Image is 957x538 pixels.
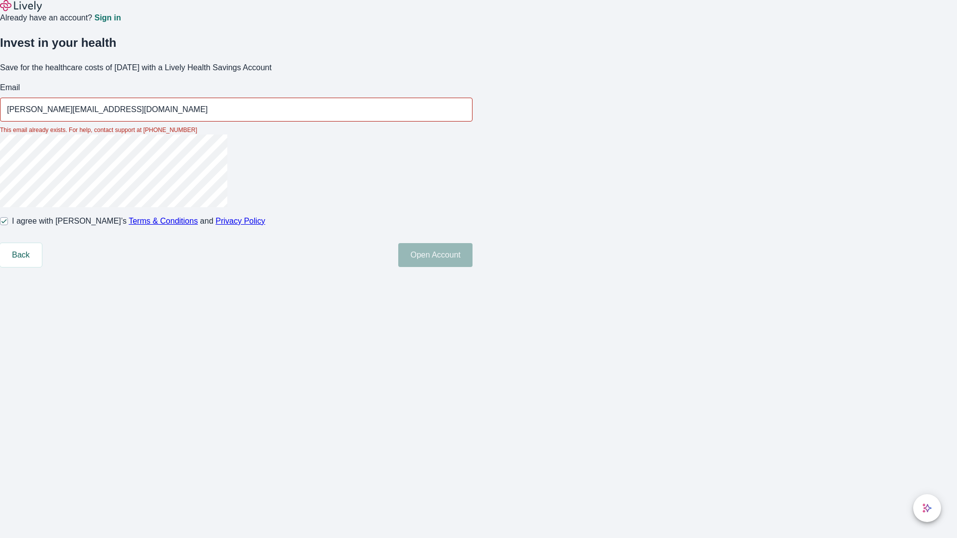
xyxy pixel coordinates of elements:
span: I agree with [PERSON_NAME]’s and [12,215,265,227]
a: Terms & Conditions [129,217,198,225]
svg: Lively AI Assistant [922,503,932,513]
a: Sign in [94,14,121,22]
button: chat [913,494,941,522]
a: Privacy Policy [216,217,266,225]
